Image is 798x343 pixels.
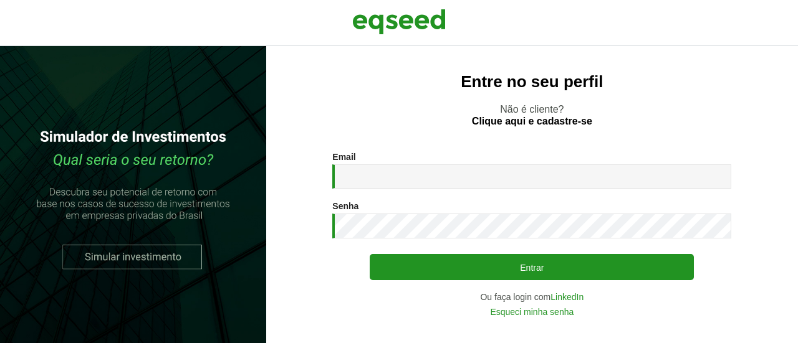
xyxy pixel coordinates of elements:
div: Ou faça login com [332,293,731,301]
p: Não é cliente? [291,103,773,127]
a: Clique aqui e cadastre-se [472,116,592,126]
label: Senha [332,202,358,210]
img: EqSeed Logo [352,6,446,37]
label: Email [332,153,355,161]
button: Entrar [370,254,694,280]
h2: Entre no seu perfil [291,73,773,91]
a: Esqueci minha senha [490,308,574,316]
a: LinkedIn [550,293,584,301]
